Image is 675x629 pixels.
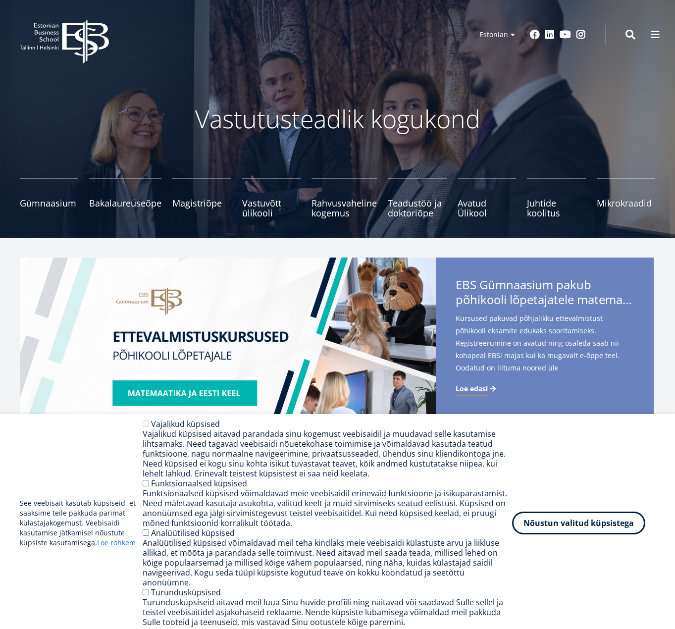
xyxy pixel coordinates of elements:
span: Vastuvõtt ülikooli [242,198,301,218]
a: Instagram [576,30,586,40]
label: Funktsionaalsed küpsised [151,478,247,489]
label: Turundusküpsised [151,587,221,598]
div: Turundusküpsiseid aitavad meil luua Sinu huvide profiili ning näitavad või saadavad Sulle sellel ... [143,597,512,627]
p: Vastutusteadlik kogukond [75,104,600,134]
img: EBS Gümnaasiumi ettevalmistuskursused [20,258,436,446]
a: Loe edasi [456,384,498,394]
a: Mikrokraadid [597,178,655,218]
span: Juhtide koolitus [527,198,585,218]
a: Juhtide koolitus [527,178,585,218]
label: Analüütilised küpsised [151,527,235,538]
a: Vastuvõtt ülikooli [242,178,301,218]
span: põhikooli lõpetajatele matemaatika- ja eesti keele kursuseid [456,292,634,307]
a: Magistriõpe [172,178,231,218]
div: Analüütilised küpsised võimaldavad meil teha kindlaks meie veebisaidi külastuste arvu ja liikluse... [143,538,512,587]
span: Magistriõpe [172,198,231,208]
p: See veebisait kasutab küpsiseid, et saaksime teile pakkuda parimat külastajakogemust. Veebisaidi ... [20,498,143,548]
a: Gümnaasium [20,178,78,218]
a: Avatud Ülikool [458,178,516,218]
button: Nõustun valitud küpsistega [512,512,645,534]
a: Linkedin [545,30,555,40]
a: Facebook [530,30,540,40]
a: Bakalaureuseõpe [89,178,161,218]
a: Rahvusvaheline kogemus [312,178,377,218]
span: Rahvusvaheline kogemus [312,198,377,218]
a: Loe rohkem [97,538,136,548]
span: Gümnaasium [20,198,78,208]
span: Mikrokraadid [597,198,655,208]
div: Funktsionaalsed küpsised võimaldavad meie veebisaidil erinevaid funktsioone ja isikupärastamist. ... [143,488,512,528]
span: EBS Gümnaasium pakub [456,277,634,310]
div: Vajalikud küpsised aitavad parandada sinu kogemust veebisaidil ja muudavad selle kasutamise lihts... [143,429,512,478]
label: Vajalikud küpsised [151,419,220,429]
span: Teadustöö ja doktoriõpe [388,198,446,218]
span: Loe edasi [456,384,488,394]
span: Kursused pakuvad põhjalikku ettevalmistust põhikooli eksamite edukaks sooritamiseks. Registreerum... [456,312,634,390]
span: Bakalaureuseõpe [89,198,161,208]
span: Avatud Ülikool [458,198,516,218]
a: Youtube [560,30,571,40]
a: Teadustöö ja doktoriõpe [388,178,446,218]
